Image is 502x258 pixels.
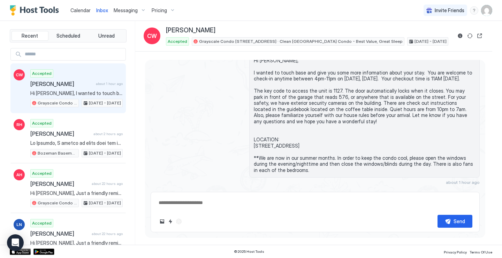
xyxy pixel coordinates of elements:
[12,31,48,41] button: Recent
[32,120,52,126] span: Accepted
[70,7,91,13] span: Calendar
[414,38,447,45] span: [DATE] - [DATE]
[438,215,472,228] button: Send
[166,26,215,34] span: [PERSON_NAME]
[30,230,89,237] span: [PERSON_NAME]
[92,232,123,236] span: about 22 hours ago
[16,221,22,228] span: LN
[38,200,77,206] span: Grayscale Condo [STREET_ADDRESS] · Clean [GEOGRAPHIC_DATA] Condo - Best Value, Great Sleep
[96,7,108,13] span: Inbox
[234,249,264,254] span: © 2025 Host Tools
[88,31,125,41] button: Unread
[16,122,22,128] span: RH
[168,38,187,45] span: Accepted
[470,248,492,255] a: Terms Of Use
[32,70,52,77] span: Accepted
[152,7,167,14] span: Pricing
[470,6,478,15] div: menu
[38,150,77,156] span: Bozeman Basement · Apartment close to [GEOGRAPHIC_DATA] .| MSU
[89,200,121,206] span: [DATE] - [DATE]
[38,100,77,106] span: Grayscale Condo [STREET_ADDRESS] · Clean [GEOGRAPHIC_DATA] Condo - Best Value, Great Sleep
[30,80,93,87] span: [PERSON_NAME]
[444,250,467,254] span: Privacy Policy
[446,180,480,185] span: about 1 hour ago
[456,32,464,40] button: Reservation information
[30,140,123,146] span: Lo Ipsumdo, S ametco ad elits doei tem inci utl etdo magn aliquaenima minim veni quis. Nos exe ul...
[32,170,52,177] span: Accepted
[98,33,115,39] span: Unread
[22,48,125,60] input: Input Field
[16,172,22,178] span: AH
[16,72,23,78] span: CW
[481,5,492,16] div: User profile
[454,218,465,225] div: Send
[476,32,484,40] button: Open reservation
[33,249,54,255] a: Google Play Store
[56,33,80,39] span: Scheduled
[166,217,175,226] button: Quick reply
[70,7,91,14] a: Calendar
[96,7,108,14] a: Inbox
[22,33,38,39] span: Recent
[89,150,121,156] span: [DATE] - [DATE]
[30,90,123,96] span: Hi [PERSON_NAME], I wanted to touch base and give you some more information about your stay. You ...
[10,29,127,42] div: tab-group
[93,132,123,136] span: about 2 hours ago
[147,32,157,40] span: CW
[444,248,467,255] a: Privacy Policy
[470,250,492,254] span: Terms Of Use
[50,31,87,41] button: Scheduled
[30,180,89,187] span: [PERSON_NAME]
[254,57,475,173] span: Hi [PERSON_NAME], I wanted to touch base and give you some more information about your stay. You ...
[7,234,24,251] div: Open Intercom Messenger
[199,38,403,45] span: Grayscale Condo [STREET_ADDRESS] · Clean [GEOGRAPHIC_DATA] Condo - Best Value, Great Sleep
[30,240,123,246] span: Hi [PERSON_NAME], Just a friendly reminder that your check-out is [DATE] at 11AM. We would love i...
[92,181,123,186] span: about 22 hours ago
[158,217,166,226] button: Upload image
[466,32,474,40] button: Sync reservation
[30,190,123,196] span: Hi [PERSON_NAME], Just a friendly reminder that your check-out is [DATE] at 11AM. We would love i...
[96,81,123,86] span: about 1 hour ago
[32,220,52,226] span: Accepted
[89,100,121,106] span: [DATE] - [DATE]
[10,5,62,16] a: Host Tools Logo
[435,7,464,14] span: Invite Friends
[30,130,91,137] span: [PERSON_NAME]
[114,7,138,14] span: Messaging
[10,249,31,255] a: App Store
